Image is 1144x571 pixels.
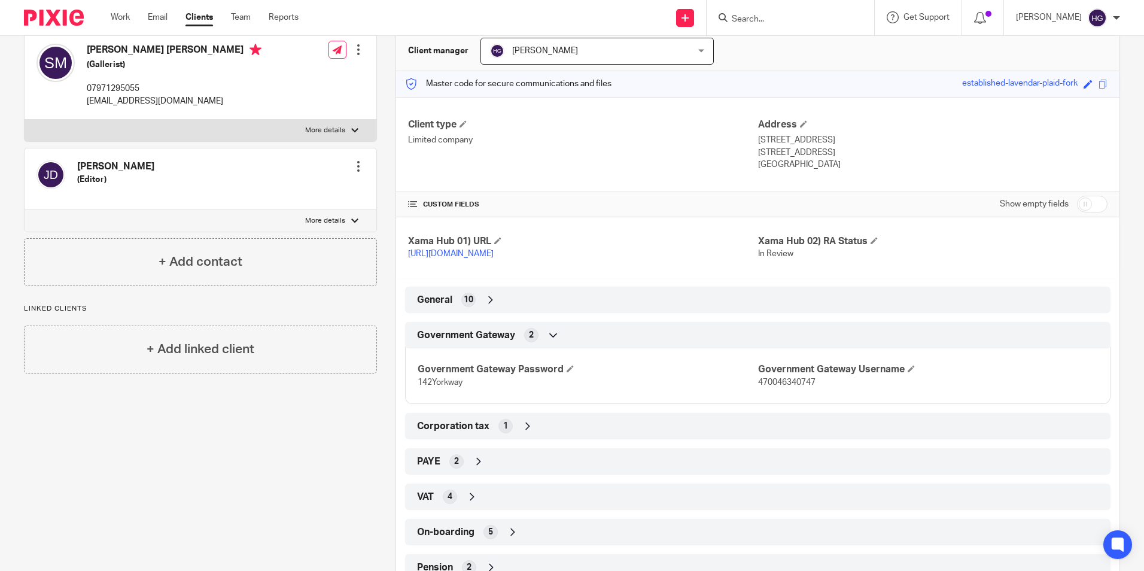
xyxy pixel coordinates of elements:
h4: Xama Hub 01) URL [408,235,757,248]
span: 2 [454,455,459,467]
h4: Government Gateway Password [418,363,757,376]
p: [STREET_ADDRESS] [758,134,1108,146]
a: Email [148,11,168,23]
span: VAT [417,491,434,503]
img: svg%3E [36,44,75,82]
h4: + Add contact [159,253,242,271]
span: [PERSON_NAME] [512,47,578,55]
span: In Review [758,250,793,258]
a: Team [231,11,251,23]
a: Work [111,11,130,23]
span: 142Yorkway [418,378,463,387]
div: established-lavendar-plaid-fork [962,77,1078,91]
span: 1 [503,420,508,432]
a: [URL][DOMAIN_NAME] [408,250,494,258]
span: 470046340747 [758,378,816,387]
h5: (Editor) [77,174,154,186]
a: Reports [269,11,299,23]
p: 07971295055 [87,83,261,95]
span: On-boarding [417,526,474,539]
p: Linked clients [24,304,377,314]
p: Master code for secure communications and files [405,78,611,90]
p: [PERSON_NAME] [1016,11,1082,23]
h3: Client manager [408,45,468,57]
img: Pixie [24,10,84,26]
span: 2 [529,329,534,341]
span: Get Support [903,13,950,22]
p: More details [305,126,345,135]
span: 10 [464,294,473,306]
span: General [417,294,452,306]
span: Corporation tax [417,420,489,433]
img: svg%3E [36,160,65,189]
h4: Government Gateway Username [758,363,1098,376]
img: svg%3E [1088,8,1107,28]
p: More details [305,216,345,226]
span: 4 [448,491,452,503]
p: [STREET_ADDRESS] [758,147,1108,159]
p: [GEOGRAPHIC_DATA] [758,159,1108,171]
span: PAYE [417,455,440,468]
h4: Address [758,119,1108,131]
span: 5 [488,526,493,538]
img: svg%3E [490,44,504,58]
i: Primary [250,44,261,56]
h4: [PERSON_NAME] [PERSON_NAME] [87,44,261,59]
span: Government Gateway [417,329,515,342]
h5: (Gallerist) [87,59,261,71]
h4: CUSTOM FIELDS [408,200,757,209]
h4: Client type [408,119,757,131]
h4: [PERSON_NAME] [77,160,154,173]
a: Clients [185,11,213,23]
p: [EMAIL_ADDRESS][DOMAIN_NAME] [87,95,261,107]
p: Limited company [408,134,757,146]
input: Search [731,14,838,25]
label: Show empty fields [1000,198,1069,210]
h4: + Add linked client [147,340,254,359]
h4: Xama Hub 02) RA Status [758,235,1108,248]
